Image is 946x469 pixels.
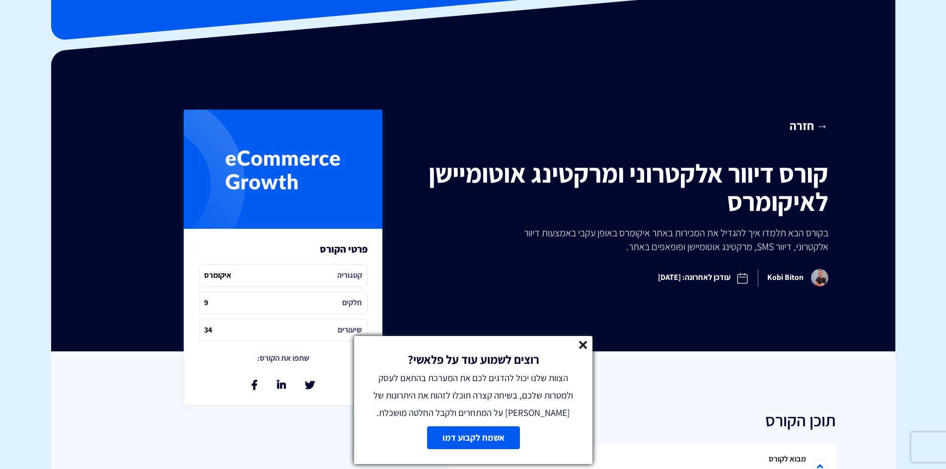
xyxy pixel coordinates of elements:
p: שתפו את הקורס: [257,351,309,365]
i: שיעורים [338,325,362,336]
h1: קורס דיוור אלקטרוני ומרקטינג אוטומיישן לאיקומרס [420,159,828,216]
i: קטגוריה [337,270,362,281]
i: איקומרס [204,270,231,281]
span: Kobi Biton [758,269,828,286]
h2: תוכן הקורס [448,411,836,429]
i: 34 [204,325,212,336]
span: עודכן לאחרונה: [DATE] [649,264,758,292]
a: → חזרה [420,117,828,134]
i: 9 [204,297,208,309]
i: חלקים [342,297,362,309]
p: בקורס הבא תלמדו איך להגדיל את המכירות באתר איקומרס באופן עקבי באמצעות דיוור אלקטרוני, דיוור SMS, ... [502,226,828,254]
a: שתף בפייסבוק [251,380,258,390]
a: שתף בטוויטר [305,380,315,390]
a: שתף בלינקאדין [277,380,286,390]
h3: פרטי הקורס [320,244,367,255]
